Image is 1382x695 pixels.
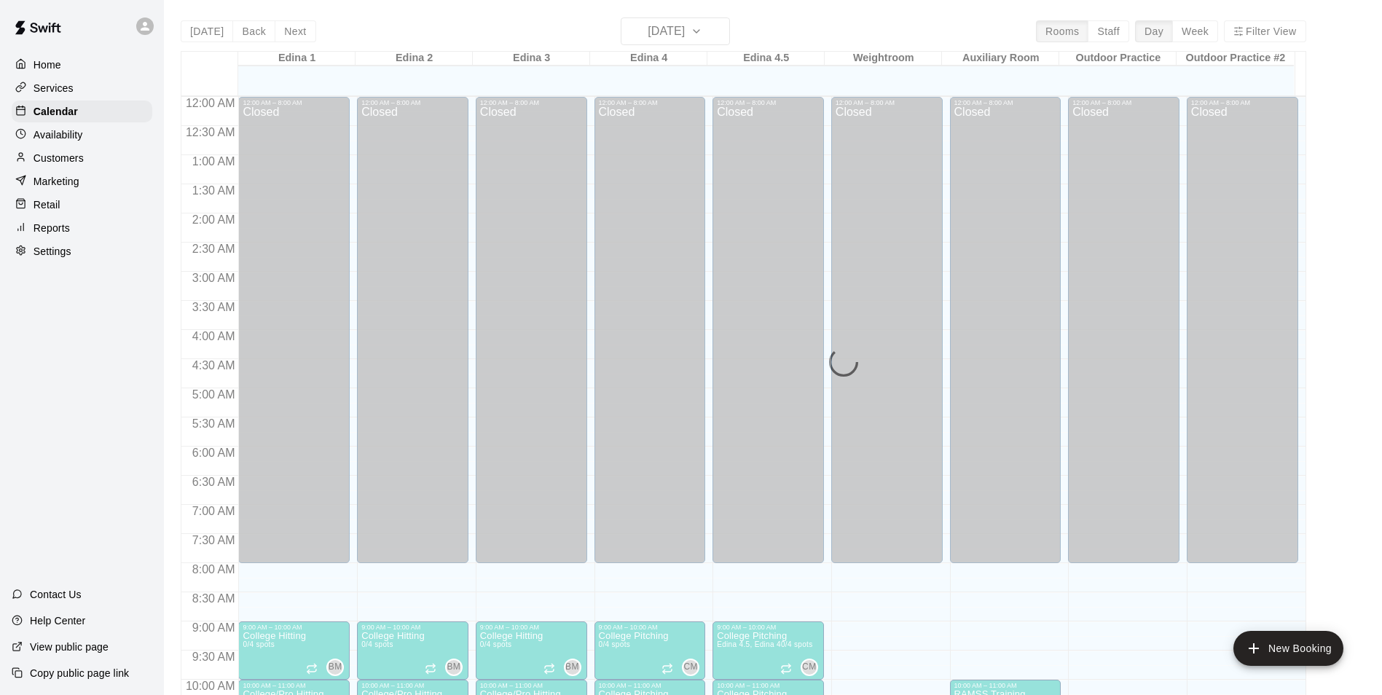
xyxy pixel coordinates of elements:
[12,54,152,76] a: Home
[357,97,468,563] div: 12:00 AM – 8:00 AM: Closed
[1177,52,1294,66] div: Outdoor Practice #2
[189,592,239,605] span: 8:30 AM
[361,624,464,631] div: 9:00 AM – 10:00 AM
[599,682,702,689] div: 10:00 AM – 11:00 AM
[189,213,239,226] span: 2:00 AM
[564,659,581,676] div: Brett Milazzo
[12,147,152,169] a: Customers
[836,106,938,568] div: Closed
[182,680,239,692] span: 10:00 AM
[447,660,460,675] span: BM
[806,659,818,676] span: Cade Marsolek
[243,106,345,568] div: Closed
[12,124,152,146] a: Availability
[34,127,83,142] p: Availability
[480,99,583,106] div: 12:00 AM – 8:00 AM
[599,640,631,648] span: 0/4 spots filled
[30,640,109,654] p: View public page
[30,587,82,602] p: Contact Us
[707,52,825,66] div: Edina 4.5
[329,660,342,675] span: BM
[831,97,943,563] div: 12:00 AM – 8:00 AM: Closed
[12,77,152,99] a: Services
[1187,97,1298,563] div: 12:00 AM – 8:00 AM: Closed
[1233,631,1343,666] button: add
[682,659,699,676] div: Cade Marsolek
[357,621,468,680] div: 9:00 AM – 10:00 AM: College Hitting
[942,52,1059,66] div: Auxiliary Room
[34,81,74,95] p: Services
[243,682,345,689] div: 10:00 AM – 11:00 AM
[12,194,152,216] div: Retail
[189,534,239,546] span: 7:30 AM
[717,99,820,106] div: 12:00 AM – 8:00 AM
[599,99,702,106] div: 12:00 AM – 8:00 AM
[825,52,942,66] div: Weightroom
[34,221,70,235] p: Reports
[34,58,61,72] p: Home
[543,663,555,675] span: Recurring event
[243,99,345,106] div: 12:00 AM – 8:00 AM
[243,640,275,648] span: 0/4 spots filled
[34,104,78,119] p: Calendar
[480,682,583,689] div: 10:00 AM – 11:00 AM
[12,170,152,192] a: Marketing
[1072,99,1175,106] div: 12:00 AM – 8:00 AM
[189,563,239,576] span: 8:00 AM
[802,660,816,675] span: CM
[599,106,702,568] div: Closed
[451,659,463,676] span: Brett Milazzo
[189,155,239,168] span: 1:00 AM
[189,272,239,284] span: 3:00 AM
[954,106,1057,568] div: Closed
[1191,106,1294,568] div: Closed
[34,197,60,212] p: Retail
[361,99,464,106] div: 12:00 AM – 8:00 AM
[594,621,706,680] div: 9:00 AM – 10:00 AM: College Pitching
[238,621,350,680] div: 9:00 AM – 10:00 AM: College Hitting
[717,624,820,631] div: 9:00 AM – 10:00 AM
[480,106,583,568] div: Closed
[361,106,464,568] div: Closed
[717,682,820,689] div: 10:00 AM – 11:00 AM
[189,184,239,197] span: 1:30 AM
[30,666,129,680] p: Copy public page link
[34,244,71,259] p: Settings
[425,663,436,675] span: Recurring event
[565,660,579,675] span: BM
[189,621,239,634] span: 9:00 AM
[12,240,152,262] a: Settings
[189,359,239,372] span: 4:30 AM
[30,613,85,628] p: Help Center
[189,301,239,313] span: 3:30 AM
[445,659,463,676] div: Brett Milazzo
[801,659,818,676] div: Cade Marsolek
[326,659,344,676] div: Brett Milazzo
[189,476,239,488] span: 6:30 AM
[476,621,587,680] div: 9:00 AM – 10:00 AM: College Hitting
[712,621,824,680] div: 9:00 AM – 10:00 AM: College Pitching
[243,624,345,631] div: 9:00 AM – 10:00 AM
[570,659,581,676] span: Brett Milazzo
[238,97,350,563] div: 12:00 AM – 8:00 AM: Closed
[661,663,673,675] span: Recurring event
[34,174,79,189] p: Marketing
[717,106,820,568] div: Closed
[12,101,152,122] a: Calendar
[12,217,152,239] a: Reports
[954,682,1057,689] div: 10:00 AM – 11:00 AM
[1072,106,1175,568] div: Closed
[717,640,781,648] span: Edina 4.5, Edina 4
[182,97,239,109] span: 12:00 AM
[356,52,473,66] div: Edina 2
[683,660,697,675] span: CM
[1068,97,1179,563] div: 12:00 AM – 8:00 AM: Closed
[189,417,239,430] span: 5:30 AM
[189,505,239,517] span: 7:00 AM
[594,97,706,563] div: 12:00 AM – 8:00 AM: Closed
